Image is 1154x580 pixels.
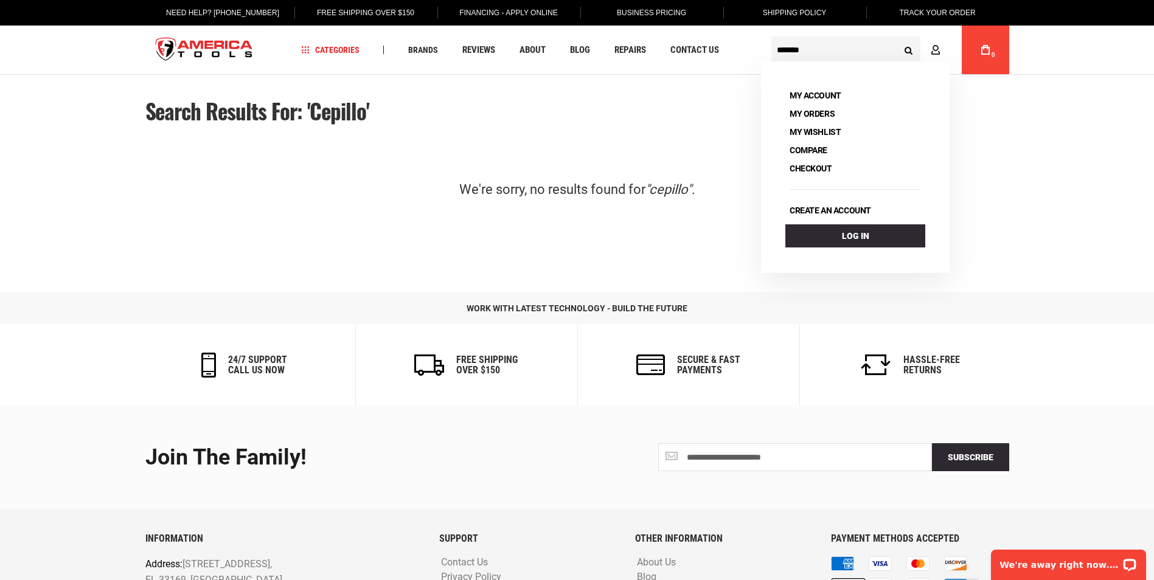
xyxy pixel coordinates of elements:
a: Reviews [457,42,501,58]
a: Compare [785,142,832,159]
button: Search [897,38,920,61]
span: Repairs [614,46,646,55]
h6: SUPPORT [439,533,617,544]
span: Subscribe [948,452,993,462]
h6: OTHER INFORMATION [635,533,813,544]
h6: Hassle-Free Returns [903,354,960,376]
span: Search results for: 'cepillo' [145,95,370,126]
a: Checkout [785,160,836,177]
a: Categories [296,42,365,58]
span: Categories [301,46,360,54]
h6: secure & fast payments [677,354,740,376]
a: Create an account [785,202,875,219]
a: About Us [634,557,679,568]
span: Reviews [462,46,495,55]
iframe: LiveChat chat widget [983,542,1154,580]
span: About [520,46,546,55]
a: 0 [974,26,997,74]
span: Shipping Policy [763,9,827,17]
a: Brands [403,42,443,58]
a: Contact Us [665,42,725,58]
span: Contact Us [670,46,719,55]
div: We're sorry, no results found for . [319,175,836,205]
a: About [514,42,551,58]
a: My Wishlist [785,123,845,140]
button: Subscribe [932,443,1009,471]
a: store logo [145,27,263,73]
span: Address: [145,558,182,570]
h6: 24/7 support call us now [228,354,287,376]
a: My Account [785,87,846,104]
a: Contact Us [438,557,491,568]
h6: Free Shipping Over $150 [456,354,518,376]
div: Join the Family! [145,446,568,470]
img: America Tools [145,27,263,73]
em: "cepillo" [645,182,692,197]
span: 0 [992,52,995,58]
a: Log In [785,224,925,247]
h6: INFORMATION [145,533,421,544]
span: Brands [408,46,438,54]
a: Repairs [609,42,652,58]
a: Blog [565,42,596,58]
span: Blog [570,46,590,55]
a: My Orders [785,105,839,122]
h6: PAYMENT METHODS ACCEPTED [831,533,1009,544]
